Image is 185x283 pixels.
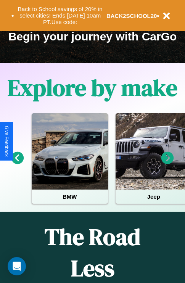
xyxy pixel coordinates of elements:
div: Open Intercom Messenger [8,257,26,275]
h1: Explore by make [8,72,177,103]
div: Give Feedback [4,126,9,157]
h4: BMW [32,190,108,204]
button: Back to School savings of 20% in select cities! Ends [DATE] 10am PT.Use code: [14,4,106,27]
b: BACK2SCHOOL20 [106,13,157,19]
